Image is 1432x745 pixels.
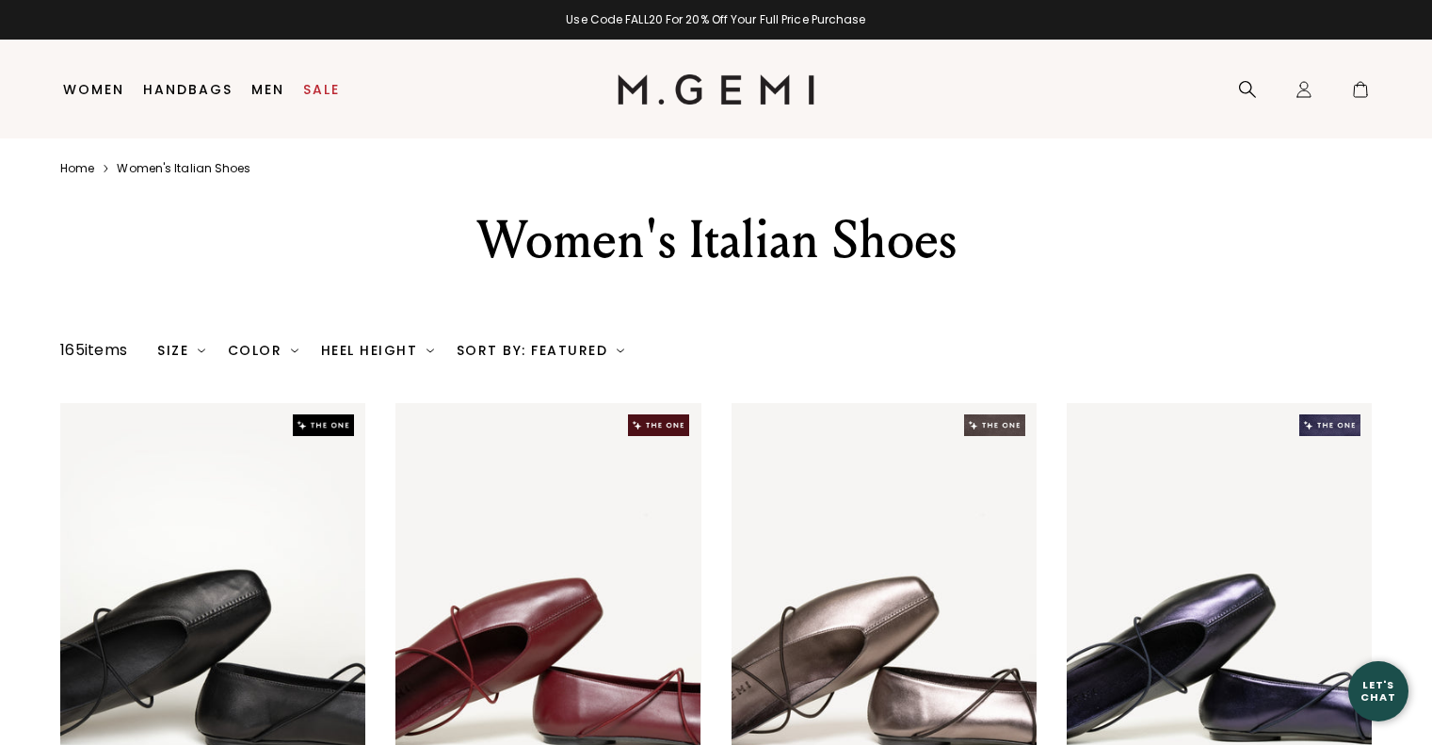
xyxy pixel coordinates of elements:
a: Women's italian shoes [117,161,250,176]
a: Women [63,82,124,97]
div: Heel Height [321,343,434,358]
div: Color [228,343,298,358]
a: Sale [303,82,340,97]
img: M.Gemi [618,74,814,105]
img: chevron-down.svg [291,347,298,354]
img: The One tag [293,414,354,436]
div: 165 items [60,339,127,362]
img: chevron-down.svg [198,347,205,354]
div: Size [157,343,205,358]
a: Home [60,161,94,176]
div: Let's Chat [1348,679,1408,703]
a: Men [251,82,284,97]
img: chevron-down.svg [617,347,624,354]
a: Handbags [143,82,233,97]
img: chevron-down.svg [426,347,434,354]
div: Sort By: Featured [457,343,624,358]
div: Women's Italian Shoes [390,206,1043,274]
